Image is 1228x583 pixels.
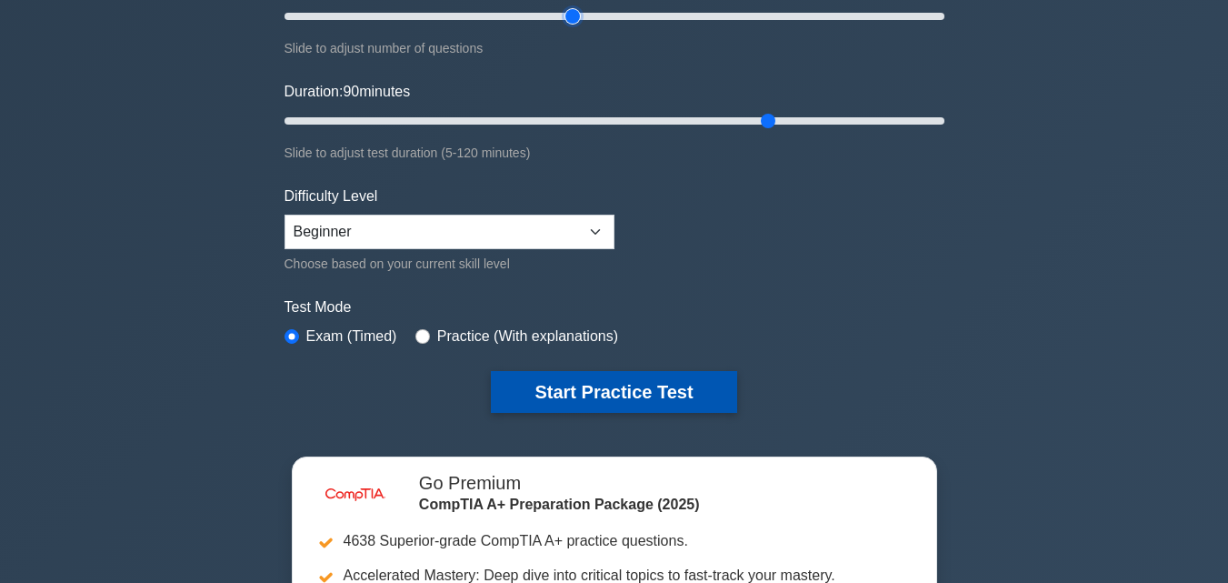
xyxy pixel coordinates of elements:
[343,84,359,99] span: 90
[306,326,397,347] label: Exam (Timed)
[285,297,944,318] label: Test Mode
[285,142,944,164] div: Slide to adjust test duration (5-120 minutes)
[285,186,378,207] label: Difficulty Level
[437,326,618,347] label: Practice (With explanations)
[285,253,614,275] div: Choose based on your current skill level
[285,81,411,103] label: Duration: minutes
[491,371,736,413] button: Start Practice Test
[285,37,944,59] div: Slide to adjust number of questions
